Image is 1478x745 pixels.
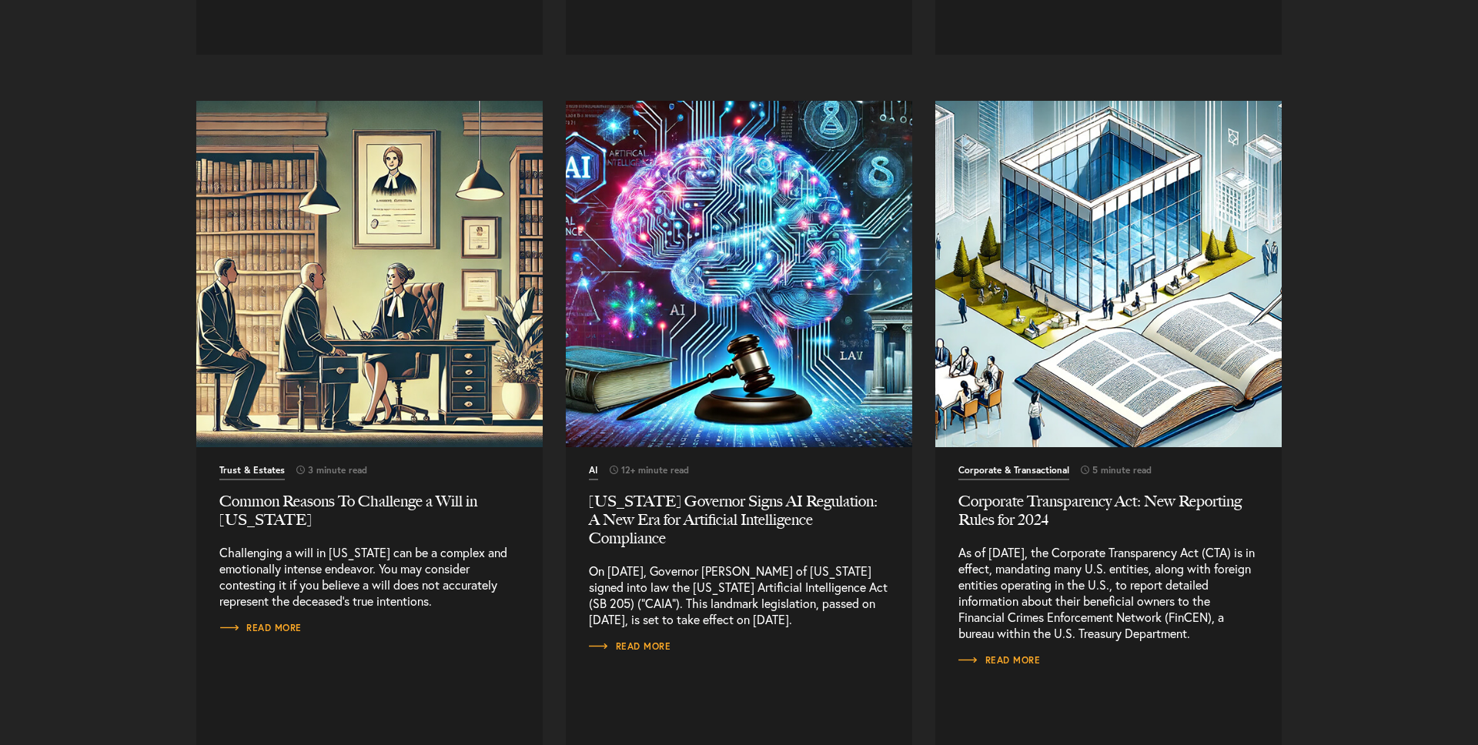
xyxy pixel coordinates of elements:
[598,466,689,475] span: 12+ minute read
[219,492,520,529] h2: Common Reasons To Challenge a Will in [US_STATE]
[219,463,520,609] a: Read More
[935,101,1282,447] img: Corporate Transparency Act: New Reporting Rules for 2024
[958,492,1259,529] h2: Corporate Transparency Act: New Reporting Rules for 2024
[566,101,912,447] img: Colorado Governor Signs AI Regulation: A New Era for Artificial Intelligence Compliance
[219,466,285,480] span: Trust & Estates
[285,466,367,475] span: 3 minute read
[958,656,1041,665] span: Read More
[589,642,671,651] span: Read More
[935,101,1282,447] a: Read More
[589,492,889,547] h2: [US_STATE] Governor Signs AI Regulation: A New Era for Artificial Intelligence Compliance
[958,463,1259,641] a: Read More
[610,466,618,474] img: icon-time-light.svg
[589,563,889,627] p: On [DATE], Governor [PERSON_NAME] of [US_STATE] signed into law the [US_STATE] Artificial Intelli...
[1081,466,1089,474] img: icon-time-light.svg
[589,466,598,480] span: AI
[296,466,305,474] img: icon-time-light.svg
[219,544,520,609] p: Challenging a will in [US_STATE] can be a complex and emotionally intense endeavor. You may consi...
[1069,466,1152,475] span: 5 minute read
[566,101,912,447] a: Read More
[589,463,889,627] a: Read More
[589,639,671,654] a: Read More
[219,620,302,636] a: Read More
[196,101,543,447] a: Read More
[219,623,302,633] span: Read More
[958,653,1041,668] a: Read More
[958,466,1069,480] span: Corporate & Transactional
[196,101,543,447] img: Common Reasons To Challenge a Will in Texas
[958,544,1259,641] p: As of [DATE], the Corporate Transparency Act (CTA) is in effect, mandating many U.S. entities, al...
